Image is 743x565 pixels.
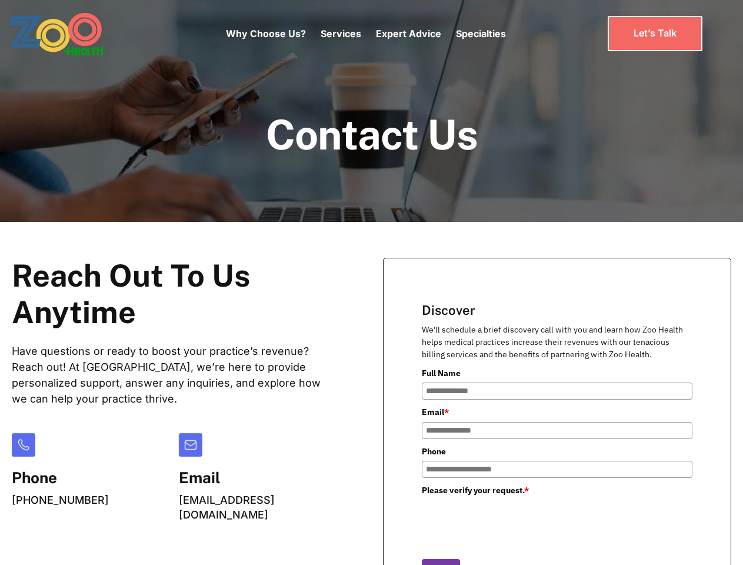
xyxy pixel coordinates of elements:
[179,494,275,521] a: [EMAIL_ADDRESS][DOMAIN_NAME]
[608,16,702,51] a: Let’s Talk
[422,500,601,546] iframe: reCAPTCHA
[422,445,692,458] label: Phone
[179,468,336,487] h5: Email
[266,112,478,157] h1: Contact Us
[321,9,361,58] div: Services
[422,406,692,418] label: Email
[321,26,361,41] p: Services
[456,28,506,39] a: Specialties
[422,484,692,497] label: Please verify your request.
[12,468,109,487] h5: Phone
[9,12,135,56] a: home
[226,28,306,39] a: Why Choose Us?
[422,303,692,318] h2: Discover
[456,9,506,58] div: Specialties
[12,494,109,506] a: [PHONE_NUMBER]
[422,367,692,380] label: Full Name
[12,343,336,407] p: Have questions or ready to boost your practice’s revenue? Reach out! At [GEOGRAPHIC_DATA], we’re ...
[422,324,692,361] p: We'll schedule a brief discovery call with you and learn how Zoo Health helps medical practices i...
[12,258,336,331] h2: Reach Out To Us Anytime
[376,28,441,39] a: Expert Advice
